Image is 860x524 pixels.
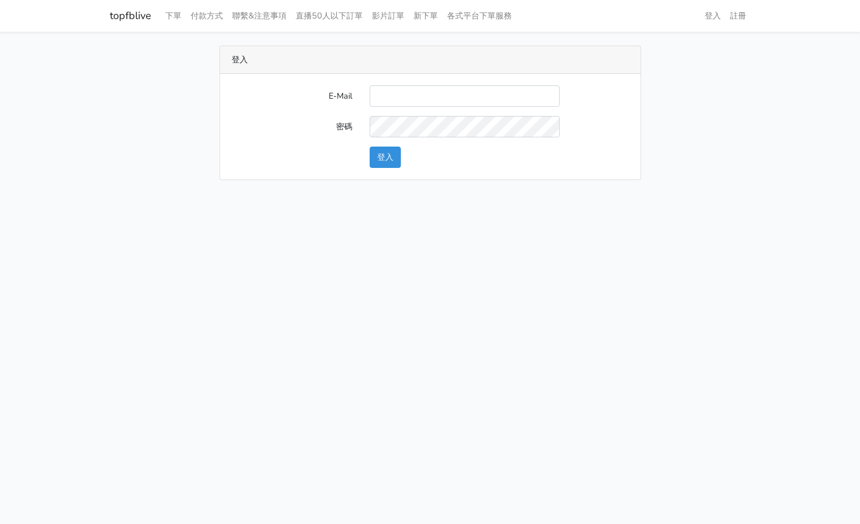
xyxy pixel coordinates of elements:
label: 密碼 [223,116,361,137]
a: 新下單 [409,5,442,27]
a: 付款方式 [186,5,228,27]
a: 各式平台下單服務 [442,5,516,27]
a: 登入 [700,5,725,27]
a: 影片訂單 [367,5,409,27]
a: 下單 [161,5,186,27]
label: E-Mail [223,85,361,107]
button: 登入 [370,147,401,168]
a: topfblive [110,5,151,27]
a: 聯繫&注意事項 [228,5,291,27]
a: 直播50人以下訂單 [291,5,367,27]
div: 登入 [220,46,641,74]
a: 註冊 [725,5,751,27]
